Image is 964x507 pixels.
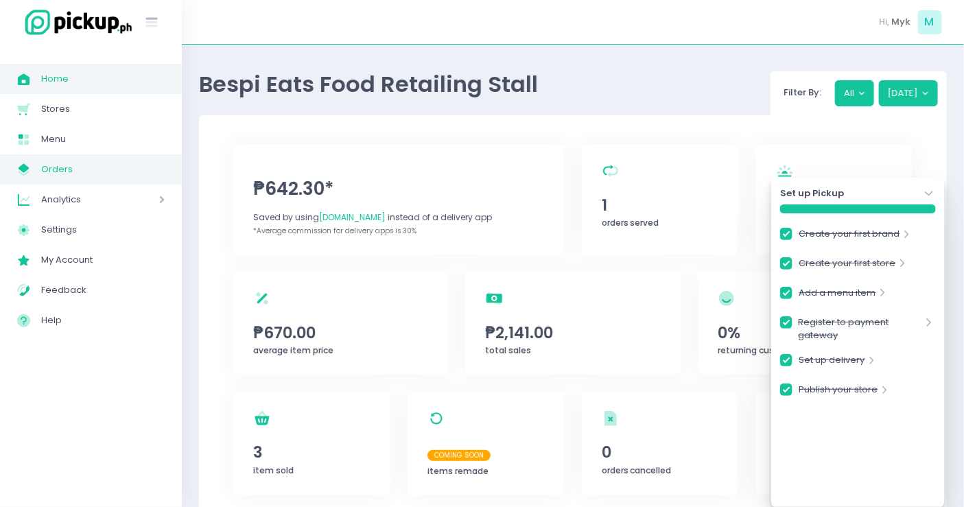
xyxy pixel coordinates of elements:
[427,465,489,477] span: items remade
[233,272,448,375] a: ₱670.00average item price
[755,144,913,255] a: 1orders
[879,80,939,106] button: [DATE]
[427,450,491,461] span: Coming Soon
[41,100,165,118] span: Stores
[17,8,134,37] img: logo
[41,130,165,148] span: Menu
[799,286,876,305] a: Add a menu item
[253,440,370,464] span: 3
[892,15,911,29] span: Myk
[718,321,893,344] span: 0%
[41,161,165,178] span: Orders
[465,272,680,375] a: ₱2,141.00total sales
[835,80,875,106] button: All
[718,344,806,356] span: returning customers
[41,281,165,299] span: Feedback
[880,15,890,29] span: Hi,
[780,187,844,200] strong: Set up Pickup
[582,144,739,255] a: 1orders served
[199,69,538,99] span: Bespi Eats Food Retailing Stall
[918,10,942,34] span: M
[799,257,896,275] a: Create your first store
[253,211,544,224] div: Saved by using instead of a delivery app
[41,191,120,209] span: Analytics
[602,464,672,476] span: orders cancelled
[486,344,532,356] span: total sales
[41,221,165,239] span: Settings
[799,383,878,401] a: Publish your store
[755,392,913,495] a: 0refunded orders
[602,217,659,228] span: orders served
[41,251,165,269] span: My Account
[319,211,386,223] span: [DOMAIN_NAME]
[799,353,865,372] a: Set up delivery
[253,464,294,476] span: item sold
[253,226,416,236] span: *Average commission for delivery apps is 30%
[253,176,544,202] span: ₱642.30*
[253,321,428,344] span: ₱670.00
[779,86,826,99] span: Filter By:
[486,321,661,344] span: ₱2,141.00
[41,70,165,88] span: Home
[799,227,900,246] a: Create your first brand
[602,193,718,217] span: 1
[253,344,333,356] span: average item price
[233,392,390,495] a: 3item sold
[799,316,923,342] a: Register to payment gateway
[582,392,739,495] a: 0orders cancelled
[698,272,913,375] a: 0%returning customers
[602,440,718,464] span: 0
[41,311,165,329] span: Help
